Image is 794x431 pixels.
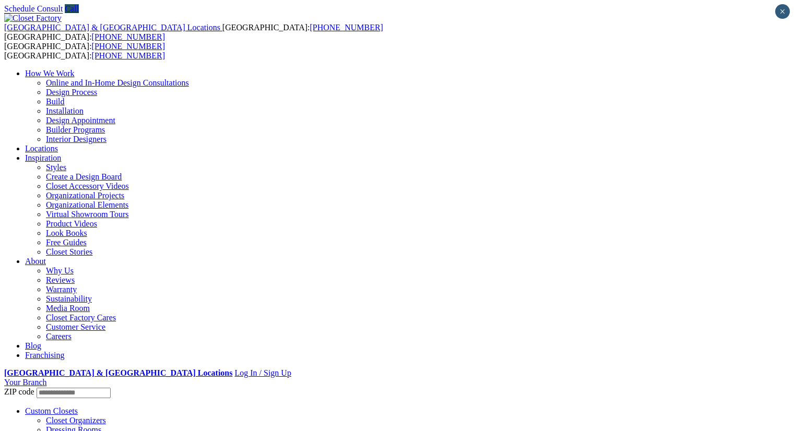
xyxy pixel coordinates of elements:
a: Locations [25,144,58,153]
a: Blog [25,341,41,350]
a: Schedule Consult [4,4,63,13]
a: Organizational Projects [46,191,124,200]
a: Sustainability [46,294,92,303]
a: Closet Stories [46,247,92,256]
a: Careers [46,332,72,341]
a: [PHONE_NUMBER] [92,42,165,51]
a: Warranty [46,285,77,294]
a: Builder Programs [46,125,105,134]
a: Call [65,4,79,13]
a: Create a Design Board [46,172,122,181]
a: [PHONE_NUMBER] [92,32,165,41]
a: Customer Service [46,322,105,331]
a: Reviews [46,276,75,284]
span: [GEOGRAPHIC_DATA] & [GEOGRAPHIC_DATA] Locations [4,23,220,32]
a: Log In / Sign Up [234,368,291,377]
a: Closet Organizers [46,416,106,425]
a: Custom Closets [25,406,78,415]
a: Closet Factory Cares [46,313,116,322]
a: Design Appointment [46,116,115,125]
a: About [25,257,46,266]
a: Look Books [46,229,87,237]
span: ZIP code [4,387,34,396]
a: Product Videos [46,219,97,228]
a: Interior Designers [46,135,106,143]
a: [GEOGRAPHIC_DATA] & [GEOGRAPHIC_DATA] Locations [4,23,222,32]
button: Close [775,4,790,19]
span: [GEOGRAPHIC_DATA]: [GEOGRAPHIC_DATA]: [4,23,383,41]
span: [GEOGRAPHIC_DATA]: [GEOGRAPHIC_DATA]: [4,42,165,60]
img: Closet Factory [4,14,62,23]
a: [PHONE_NUMBER] [92,51,165,60]
a: How We Work [25,69,75,78]
a: Organizational Elements [46,200,128,209]
a: Online and In-Home Design Consultations [46,78,189,87]
a: Installation [46,106,84,115]
a: Why Us [46,266,74,275]
a: [GEOGRAPHIC_DATA] & [GEOGRAPHIC_DATA] Locations [4,368,232,377]
a: Virtual Showroom Tours [46,210,129,219]
a: Media Room [46,304,90,313]
a: Free Guides [46,238,87,247]
a: Design Process [46,88,97,97]
a: Your Branch [4,378,46,387]
input: Enter your Zip code [37,388,111,398]
a: [PHONE_NUMBER] [310,23,383,32]
a: Franchising [25,351,65,360]
a: Styles [46,163,66,172]
a: Inspiration [25,153,61,162]
a: Closet Accessory Videos [46,182,129,190]
a: Build [46,97,65,106]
